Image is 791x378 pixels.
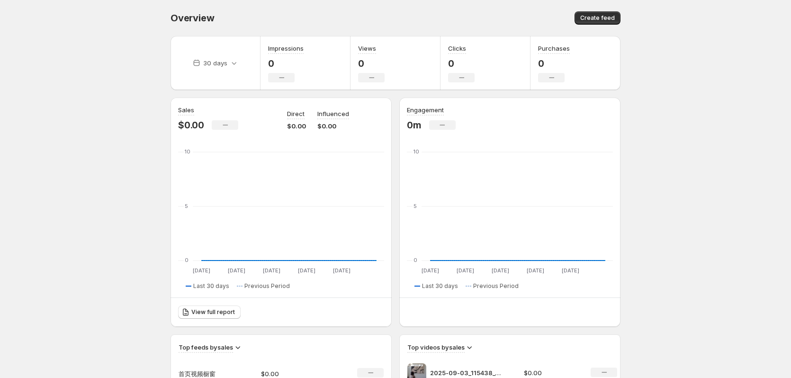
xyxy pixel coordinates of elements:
[287,121,306,131] p: $0.00
[575,11,620,25] button: Create feed
[358,58,385,69] p: 0
[185,257,189,263] text: 0
[524,368,580,378] p: $0.00
[244,282,290,290] span: Previous Period
[193,282,229,290] span: Last 30 days
[179,342,233,352] h3: Top feeds by sales
[580,14,615,22] span: Create feed
[185,148,190,155] text: 10
[178,306,241,319] a: View full report
[457,267,474,274] text: [DATE]
[492,267,509,274] text: [DATE]
[178,105,194,115] h3: Sales
[317,109,349,118] p: Influenced
[333,267,351,274] text: [DATE]
[430,368,501,378] p: 2025-09-03_115438_407
[538,58,570,69] p: 0
[171,12,214,24] span: Overview
[178,119,204,131] p: $0.00
[407,119,422,131] p: 0m
[263,267,280,274] text: [DATE]
[538,44,570,53] h3: Purchases
[228,267,245,274] text: [DATE]
[407,105,444,115] h3: Engagement
[413,257,417,263] text: 0
[422,267,439,274] text: [DATE]
[191,308,235,316] span: View full report
[268,58,304,69] p: 0
[413,203,417,209] text: 5
[185,203,188,209] text: 5
[527,267,544,274] text: [DATE]
[448,58,475,69] p: 0
[203,58,227,68] p: 30 days
[562,267,579,274] text: [DATE]
[413,148,419,155] text: 10
[287,109,305,118] p: Direct
[268,44,304,53] h3: Impressions
[358,44,376,53] h3: Views
[193,267,210,274] text: [DATE]
[407,342,465,352] h3: Top videos by sales
[298,267,315,274] text: [DATE]
[448,44,466,53] h3: Clicks
[422,282,458,290] span: Last 30 days
[317,121,349,131] p: $0.00
[473,282,519,290] span: Previous Period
